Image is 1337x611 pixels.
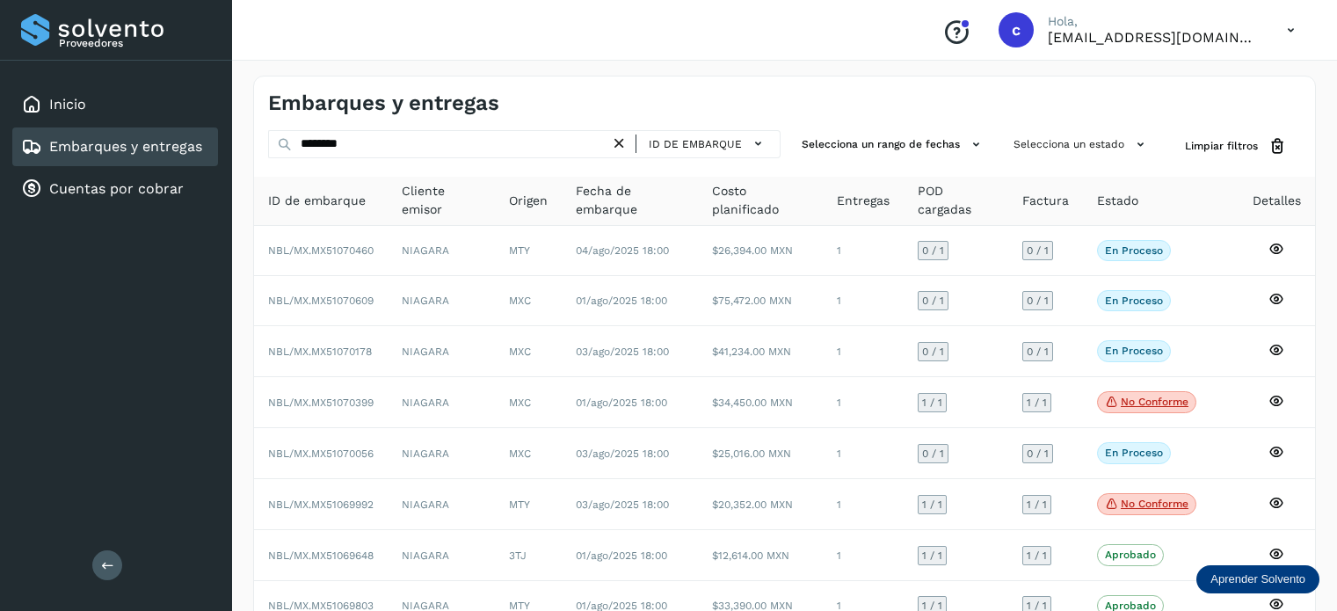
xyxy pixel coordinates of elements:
p: No conforme [1121,498,1188,510]
span: ID de embarque [649,136,742,152]
span: Estado [1097,192,1138,210]
span: 04/ago/2025 18:00 [576,244,669,257]
span: NBL/MX.MX51070399 [268,396,374,409]
span: 0 / 1 [922,346,944,357]
button: ID de embarque [643,131,773,156]
div: Embarques y entregas [12,127,218,166]
span: NBL/MX.MX51070609 [268,295,374,307]
span: Detalles [1253,192,1301,210]
p: Aprender Solvento [1210,572,1305,586]
span: Fecha de embarque [576,182,684,219]
span: 0 / 1 [1027,448,1049,459]
td: 1 [823,226,904,276]
a: Cuentas por cobrar [49,180,184,197]
span: NBL/MX.MX51070460 [268,244,374,257]
span: 0 / 1 [1027,346,1049,357]
td: MXC [495,276,562,326]
p: Hola, [1048,14,1259,29]
span: 1 / 1 [922,499,942,510]
span: 1 / 1 [1027,499,1047,510]
span: 1 / 1 [922,550,942,561]
button: Selecciona un rango de fechas [795,130,992,159]
td: 1 [823,377,904,429]
span: POD cargadas [918,182,994,219]
button: Limpiar filtros [1171,130,1301,163]
p: En proceso [1105,345,1163,357]
td: $41,234.00 MXN [698,326,823,376]
button: Selecciona un estado [1006,130,1157,159]
td: MXC [495,326,562,376]
span: 1 / 1 [1027,397,1047,408]
span: Entregas [837,192,890,210]
td: 3TJ [495,530,562,580]
span: 0 / 1 [1027,295,1049,306]
span: Origen [509,192,548,210]
span: Factura [1022,192,1069,210]
td: NIAGARA [388,226,495,276]
span: 1 / 1 [922,600,942,611]
span: 01/ago/2025 18:00 [576,295,667,307]
td: $25,016.00 MXN [698,428,823,478]
span: NBL/MX.MX51069648 [268,549,374,562]
p: No conforme [1121,396,1188,408]
td: NIAGARA [388,479,495,531]
td: 1 [823,530,904,580]
span: 01/ago/2025 18:00 [576,549,667,562]
span: Limpiar filtros [1185,138,1258,154]
p: cuentasespeciales8_met@castores.com.mx [1048,29,1259,46]
td: 1 [823,428,904,478]
td: MTY [495,479,562,531]
td: NIAGARA [388,377,495,429]
span: 0 / 1 [922,295,944,306]
p: En proceso [1105,295,1163,307]
span: 03/ago/2025 18:00 [576,447,669,460]
span: 1 / 1 [1027,550,1047,561]
span: 0 / 1 [922,448,944,459]
p: En proceso [1105,244,1163,257]
div: Inicio [12,85,218,124]
span: 01/ago/2025 18:00 [576,396,667,409]
span: 03/ago/2025 18:00 [576,498,669,511]
td: 1 [823,479,904,531]
span: 1 / 1 [922,397,942,408]
td: 1 [823,276,904,326]
span: NBL/MX.MX51069992 [268,498,374,511]
div: Aprender Solvento [1196,565,1319,593]
td: 1 [823,326,904,376]
span: ID de embarque [268,192,366,210]
p: Proveedores [59,37,211,49]
span: Cliente emisor [402,182,481,219]
h4: Embarques y entregas [268,91,499,116]
a: Inicio [49,96,86,113]
span: NBL/MX.MX51070056 [268,447,374,460]
td: $26,394.00 MXN [698,226,823,276]
div: Cuentas por cobrar [12,170,218,208]
span: 03/ago/2025 18:00 [576,346,669,358]
td: $75,472.00 MXN [698,276,823,326]
td: NIAGARA [388,428,495,478]
td: MTY [495,226,562,276]
td: MXC [495,428,562,478]
p: En proceso [1105,447,1163,459]
span: 0 / 1 [1027,245,1049,256]
span: Costo planificado [712,182,809,219]
p: Aprobado [1105,549,1156,561]
td: MXC [495,377,562,429]
span: 1 / 1 [1027,600,1047,611]
td: NIAGARA [388,326,495,376]
td: NIAGARA [388,276,495,326]
td: NIAGARA [388,530,495,580]
td: $12,614.00 MXN [698,530,823,580]
span: 0 / 1 [922,245,944,256]
td: $20,352.00 MXN [698,479,823,531]
span: NBL/MX.MX51070178 [268,346,372,358]
a: Embarques y entregas [49,138,202,155]
td: $34,450.00 MXN [698,377,823,429]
